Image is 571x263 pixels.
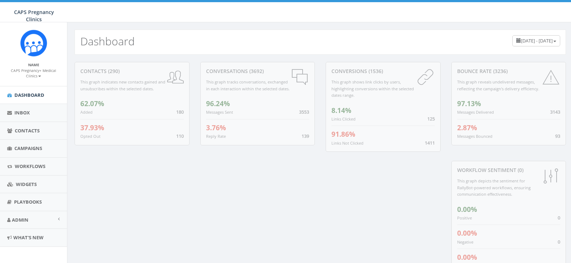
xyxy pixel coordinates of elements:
[457,133,492,139] small: Messages Bounced
[14,9,54,23] span: CAPS Pregnancy Clinics
[521,37,553,44] span: [DATE] - [DATE]
[457,205,477,214] span: 0.00%
[206,109,233,115] small: Messages Sent
[80,133,101,139] small: Opted Out
[331,140,363,146] small: Links Not Clicked
[15,127,40,134] span: Contacts
[558,214,560,221] span: 0
[457,79,539,91] small: This graph reveals undelivered messages, reflecting the campaign's delivery efficiency.
[457,215,472,221] small: Positive
[13,234,44,241] span: What's New
[206,79,290,91] small: This graph tracks conversations, exchanged in each interaction within the selected dates.
[206,68,309,75] div: conversations
[558,239,560,245] span: 0
[206,123,226,132] span: 3.76%
[457,253,477,262] span: 0.00%
[20,30,47,56] img: Rally_Corp_Icon_1.png
[331,79,414,98] small: This graph shows link clicks by users, highlighting conversions within the selected dates range.
[176,109,184,115] span: 180
[331,68,435,75] div: conversions
[457,239,473,245] small: Negative
[16,181,37,187] span: Widgets
[427,115,435,122] span: 125
[555,133,560,139] span: 93
[107,68,120,74] span: (290)
[331,130,355,139] span: 91.86%
[206,133,226,139] small: Reply Rate
[14,199,42,205] span: Playbooks
[80,99,104,108] span: 62.07%
[11,67,56,79] a: CAPS Pregnancy+ Medical Clinics
[80,68,184,75] div: contacts
[248,68,264,74] span: (3692)
[457,178,531,197] small: This graph depicts the sentiment for RallyBot-powered workflows, ensuring communication effective...
[14,109,30,116] span: Inbox
[206,99,230,108] span: 96.24%
[14,92,44,98] span: Dashboard
[80,79,165,91] small: This graph indicates new contacts gained and unsubscribes within the selected dates.
[28,62,39,67] small: Name
[12,217,28,223] span: Admin
[80,109,93,115] small: Added
[15,163,45,169] span: Workflows
[80,35,135,47] h2: Dashboard
[14,145,42,151] span: Campaigns
[550,109,560,115] span: 3143
[80,123,104,132] span: 37.93%
[331,106,351,115] span: 8.14%
[11,68,56,79] small: CAPS Pregnancy+ Medical Clinics
[457,167,561,174] div: Workflow Sentiment
[516,167,523,173] span: (0)
[457,228,477,238] span: 0.00%
[367,68,383,74] span: (1536)
[176,133,184,139] span: 110
[299,109,309,115] span: 3553
[457,68,561,75] div: Bounce Rate
[302,133,309,139] span: 139
[331,116,356,122] small: Links Clicked
[457,109,494,115] small: Messages Delivered
[492,68,508,74] span: (3236)
[457,99,481,108] span: 97.13%
[457,123,477,132] span: 2.87%
[425,140,435,146] span: 1411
